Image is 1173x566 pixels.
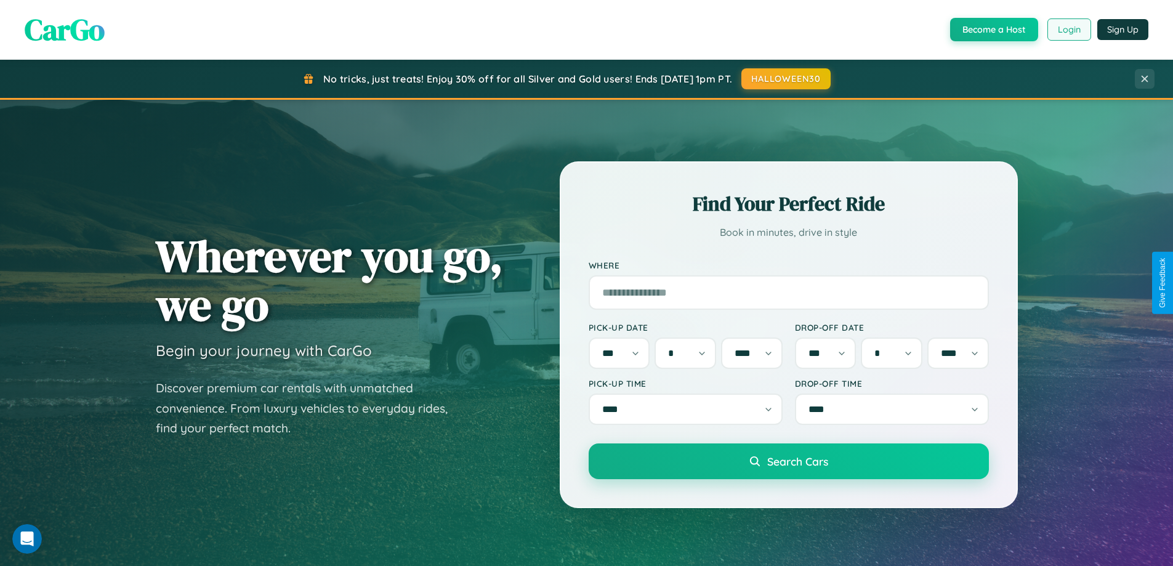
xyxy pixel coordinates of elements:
[741,68,831,89] button: HALLOWEEN30
[12,524,42,554] iframe: Intercom live chat
[767,455,828,468] span: Search Cars
[1158,258,1167,308] div: Give Feedback
[156,378,464,439] p: Discover premium car rentals with unmatched convenience. From luxury vehicles to everyday rides, ...
[589,190,989,217] h2: Find Your Perfect Ride
[795,322,989,333] label: Drop-off Date
[795,378,989,389] label: Drop-off Time
[156,232,503,329] h1: Wherever you go, we go
[25,9,105,50] span: CarGo
[156,341,372,360] h3: Begin your journey with CarGo
[589,378,783,389] label: Pick-up Time
[589,322,783,333] label: Pick-up Date
[1097,19,1148,40] button: Sign Up
[950,18,1038,41] button: Become a Host
[589,260,989,270] label: Where
[1047,18,1091,41] button: Login
[589,443,989,479] button: Search Cars
[323,73,732,85] span: No tricks, just treats! Enjoy 30% off for all Silver and Gold users! Ends [DATE] 1pm PT.
[589,224,989,241] p: Book in minutes, drive in style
